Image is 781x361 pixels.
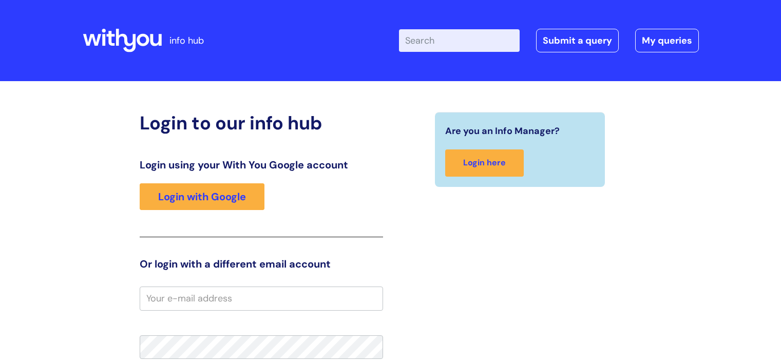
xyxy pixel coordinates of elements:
[140,159,383,171] h3: Login using your With You Google account
[169,32,204,49] p: info hub
[536,29,619,52] a: Submit a query
[140,258,383,270] h3: Or login with a different email account
[140,112,383,134] h2: Login to our info hub
[399,29,520,52] input: Search
[635,29,699,52] a: My queries
[140,183,264,210] a: Login with Google
[140,287,383,310] input: Your e-mail address
[445,123,560,139] span: Are you an Info Manager?
[445,149,524,177] a: Login here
